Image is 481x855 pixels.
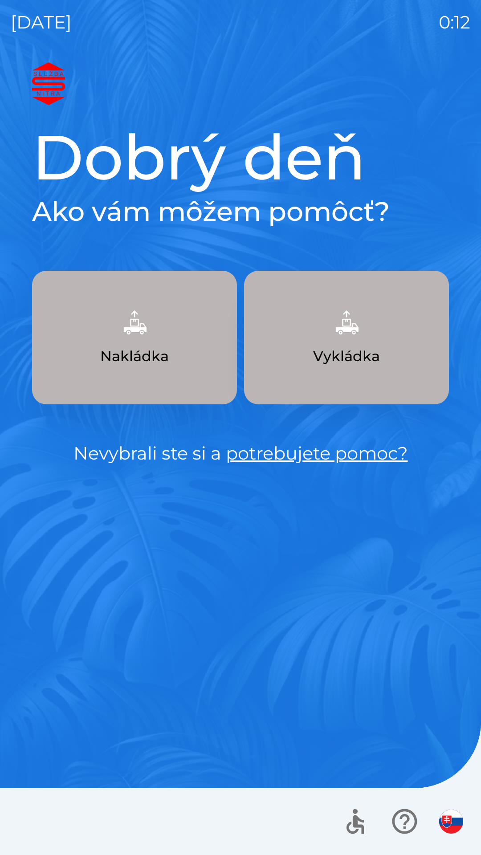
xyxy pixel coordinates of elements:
img: Logo [32,62,449,105]
p: [DATE] [11,9,72,36]
h1: Dobrý deň [32,119,449,195]
p: Vykládka [313,346,380,367]
button: Vykládka [244,271,449,404]
img: 9957f61b-5a77-4cda-b04a-829d24c9f37e.png [115,303,154,342]
p: 0:12 [439,9,470,36]
a: potrebujete pomoc? [226,442,408,464]
img: 6e47bb1a-0e3d-42fb-b293-4c1d94981b35.png [327,303,366,342]
h2: Ako vám môžem pomôcť? [32,195,449,228]
button: Nakládka [32,271,237,404]
p: Nevybrali ste si a [32,440,449,467]
img: sk flag [439,810,463,834]
p: Nakládka [100,346,169,367]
